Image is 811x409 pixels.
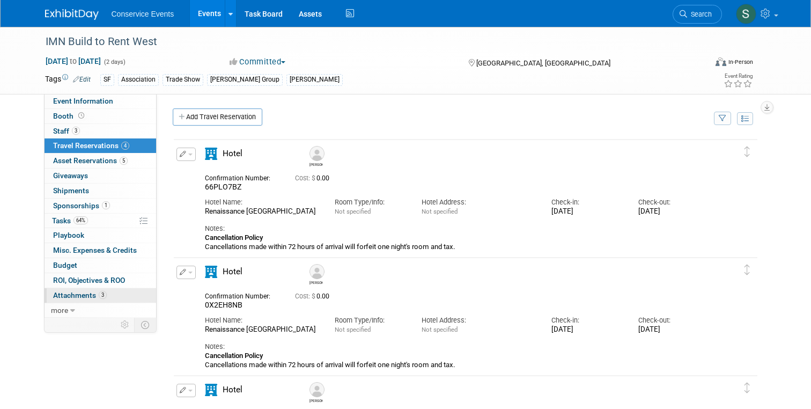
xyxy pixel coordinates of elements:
div: Check-out: [638,198,709,207]
div: Notes: [205,342,709,352]
img: Ian Clark [309,146,325,161]
img: Savannah Doctor [736,4,756,24]
div: Check-in: [551,198,622,207]
a: Playbook [45,228,156,243]
a: Booth [45,109,156,123]
div: SF [100,74,114,85]
span: 5 [120,157,128,165]
span: 66PLO7BZ [205,182,241,191]
div: [DATE] [638,325,709,334]
span: 0.00 [295,174,334,182]
div: In-Person [728,58,753,66]
div: Renaissance [GEOGRAPHIC_DATA] [205,325,319,334]
span: (2 days) [103,59,126,65]
div: Cancellations made within 72 hours of arrival will forfeit one night's room and tax. [205,352,709,369]
div: Check-in: [551,316,622,325]
a: more [45,303,156,318]
div: Event Rating [724,74,753,79]
div: Trade Show [163,74,203,85]
span: Search [687,10,712,18]
a: Add Travel Reservation [173,108,262,126]
a: Staff3 [45,124,156,138]
img: ExhibitDay [45,9,99,20]
div: Cancellations made within 72 hours of arrival will forfeit one night's room and tax. [205,233,709,251]
span: to [68,57,78,65]
div: Ian Clark [307,146,326,167]
img: Kimberly Watkins [309,264,325,279]
span: [GEOGRAPHIC_DATA], [GEOGRAPHIC_DATA] [476,59,610,67]
button: Committed [226,56,290,68]
span: 0X2EH8NB [205,301,242,309]
div: Confirmation Number: [205,171,279,182]
span: Cost: $ [295,174,316,182]
span: Not specified [422,208,458,215]
span: Hotel [223,385,242,395]
i: Click and drag to move item [744,147,750,157]
span: 3 [99,291,107,299]
td: Toggle Event Tabs [134,318,156,332]
span: Booth not reserved yet [76,112,86,120]
a: Search [673,5,722,24]
div: IMN Build to Rent West [42,32,693,52]
div: Hotel Address: [422,198,535,207]
i: Click and drag to move item [744,383,750,393]
i: Hotel [205,266,217,278]
img: Tanner Wade [309,382,325,397]
span: Not specified [335,326,371,333]
a: ROI, Objectives & ROO [45,273,156,288]
div: Tanner Wade [309,397,323,403]
i: Hotel [205,384,217,396]
div: Association [118,74,159,85]
div: [DATE] [551,325,622,334]
span: Shipments [53,186,89,195]
div: Confirmation Number: [205,289,279,301]
td: Personalize Event Tab Strip [116,318,135,332]
div: Room Type/Info: [335,316,405,325]
span: more [51,306,68,315]
span: Staff [53,127,80,135]
span: Sponsorships [53,201,110,210]
span: [DATE] [DATE] [45,56,101,66]
a: Giveaways [45,169,156,183]
div: Room Type/Info: [335,198,405,207]
a: Travel Reservations4 [45,138,156,153]
span: Playbook [53,231,84,239]
a: Asset Reservations5 [45,154,156,168]
span: Travel Reservations [53,141,129,150]
i: Filter by Traveler [719,115,726,122]
div: Renaissance [GEOGRAPHIC_DATA] [205,207,319,216]
div: [PERSON_NAME] [286,74,343,85]
a: Shipments [45,184,156,198]
div: Ian Clark [309,161,323,167]
span: Budget [53,261,77,269]
span: Hotel [223,149,242,158]
span: Hotel [223,267,242,276]
span: Attachments [53,291,107,300]
div: Kimberly Watkins [309,279,323,285]
div: Hotel Address: [422,316,535,325]
div: Notes: [205,224,709,233]
a: Sponsorships1 [45,199,156,213]
img: Format-Inperson.png [716,57,726,66]
div: Kimberly Watkins [307,264,326,285]
span: 64% [73,216,88,224]
div: Event Format [648,56,753,72]
div: Hotel Name: [205,316,319,325]
span: Event Information [53,97,113,105]
td: Tags [45,74,91,86]
span: Cost: $ [295,293,316,300]
div: [DATE] [551,207,622,216]
span: Giveaways [53,171,88,180]
span: ROI, Objectives & ROO [53,276,125,284]
span: 1 [102,201,110,209]
i: Click and drag to move item [744,265,750,275]
b: Cancellation Policy [205,233,263,242]
span: Not specified [335,208,371,215]
span: Tasks [52,216,88,225]
a: Attachments3 [45,288,156,303]
b: Cancellation Policy [205,352,263,360]
div: Tanner Wade [307,382,326,403]
span: Booth [53,112,86,120]
span: Misc. Expenses & Credits [53,246,137,254]
i: Hotel [205,148,217,160]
